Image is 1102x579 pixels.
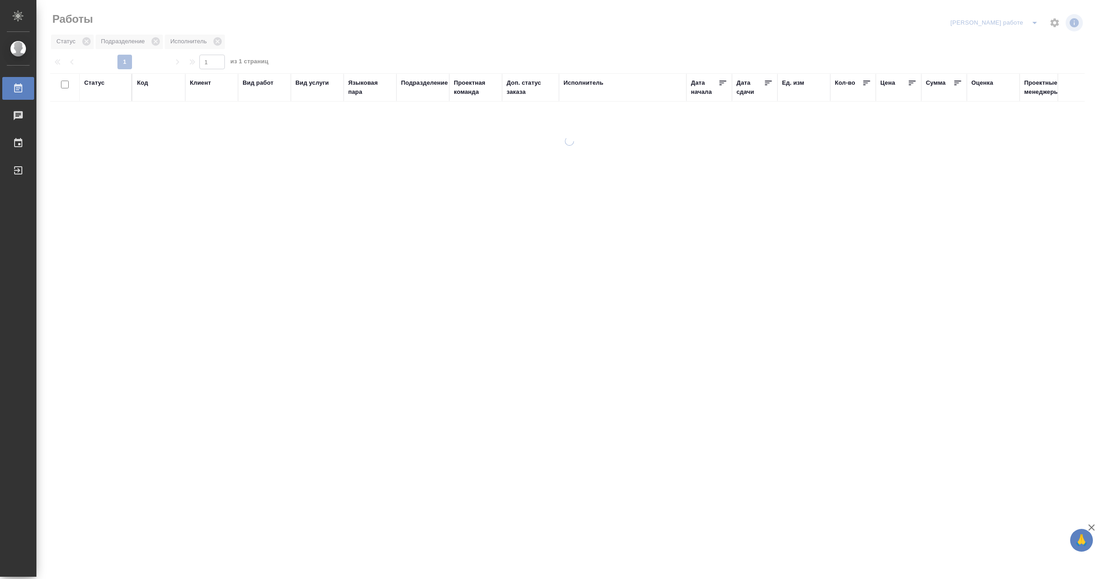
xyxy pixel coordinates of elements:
div: Дата начала [691,78,718,97]
span: 🙏 [1074,531,1089,550]
div: Сумма [926,78,945,87]
div: Доп. статус заказа [507,78,554,97]
div: Исполнитель [564,78,604,87]
div: Оценка [971,78,993,87]
div: Вид услуги [295,78,329,87]
div: Проектная команда [454,78,498,97]
button: 🙏 [1070,529,1093,552]
div: Языковая пара [348,78,392,97]
div: Кол-во [835,78,855,87]
div: Вид работ [243,78,274,87]
div: Проектные менеджеры [1024,78,1068,97]
div: Подразделение [401,78,448,87]
div: Цена [880,78,895,87]
div: Ед. изм [782,78,804,87]
div: Клиент [190,78,211,87]
div: Статус [84,78,105,87]
div: Код [137,78,148,87]
div: Дата сдачи [736,78,764,97]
